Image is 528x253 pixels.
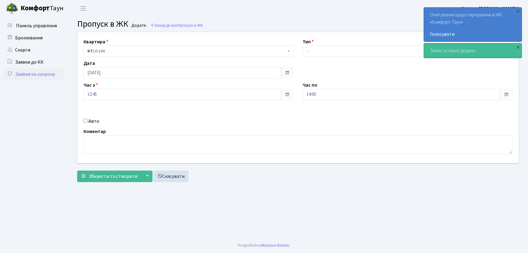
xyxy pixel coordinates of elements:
[424,43,522,58] div: Запис успішно додано.
[84,82,98,89] label: Час з
[130,23,148,28] small: Додати .
[430,31,516,38] a: Голосувати
[6,2,18,15] img: logo.png
[303,82,317,89] label: Час по
[77,18,128,30] span: Пропуск в ЖК
[21,3,50,13] b: Комфорт
[84,38,108,45] label: Квартира
[515,44,521,50] div: ×
[77,171,141,182] button: Зберегти та створити
[3,44,64,56] a: Скарги
[3,32,64,44] a: Бронювання
[178,22,203,28] span: Пропуск в ЖК
[84,60,95,67] label: Дата
[21,3,64,14] span: Таун
[150,22,203,28] a: Назад до всіхПропуск в ЖК
[461,5,521,12] a: Цитрус [PERSON_NAME] А.
[88,118,99,125] label: Авто
[87,48,286,54] span: <b>КТ</b>&nbsp;&nbsp;&nbsp;&nbsp;10-164
[89,173,137,180] span: Зберегти та створити
[84,128,106,135] label: Коментар
[238,242,290,249] div: Розроблено .
[84,45,294,57] span: <b>КТ</b>&nbsp;&nbsp;&nbsp;&nbsp;10-164
[76,3,91,13] button: Переключити навігацію
[261,242,290,248] a: Massive Kinetic
[87,48,93,54] b: КТ
[153,171,189,182] a: Скасувати
[3,68,64,80] a: Заявки на охорону
[3,20,64,32] a: Панель управління
[303,38,314,45] label: Тип
[515,8,521,14] div: ×
[16,22,57,29] span: Панель управління
[424,8,522,42] div: Опитування щодо паркування в ЖК «Комфорт Таун»
[3,56,64,68] a: Заявки до КК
